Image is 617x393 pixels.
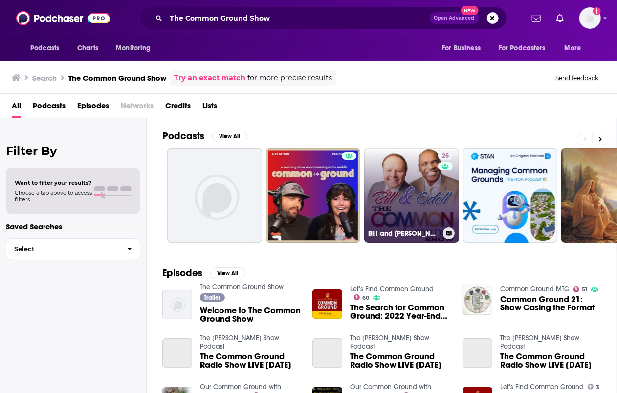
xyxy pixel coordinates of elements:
span: Podcasts [30,42,59,55]
span: For Business [442,42,481,55]
a: Welcome to The Common Ground Show [200,306,301,323]
button: open menu [558,39,594,58]
a: EpisodesView All [162,267,245,279]
a: Let’s Find Common Ground [500,383,584,391]
a: The Jeff Zapp Show Podcast [500,334,579,350]
span: 3 [596,385,599,390]
a: 3 [588,384,600,390]
span: Select [6,246,119,252]
a: 60 [354,294,370,300]
span: Choose a tab above to access filters. [15,189,92,203]
a: The Common Ground Radio Show LIVE 28 FEB 2024 [350,352,451,369]
a: The Common Ground Radio Show LIVE 03 APR 2024 [200,352,301,369]
a: The Common Ground Show [200,283,284,291]
a: Podcasts [33,98,66,118]
a: Show notifications dropdown [552,10,568,26]
input: Search podcasts, credits, & more... [166,10,430,26]
h3: Search [32,73,57,83]
p: Saved Searches [6,222,140,231]
div: Search podcasts, credits, & more... [139,7,507,29]
span: New [461,6,479,15]
span: The Common Ground Radio Show LIVE [DATE] [350,352,451,369]
a: 51 [573,286,588,292]
span: Trailer [204,295,220,301]
button: open menu [435,39,493,58]
img: The Search for Common Ground: 2022 Year-End Show [312,289,342,319]
a: The Search for Common Ground: 2022 Year-End Show [350,304,451,320]
button: Show profile menu [579,7,601,29]
button: open menu [23,39,72,58]
button: Select [6,238,140,260]
span: Logged in as JohnJMudgett [579,7,601,29]
button: Open AdvancedNew [430,12,479,24]
a: Charts [71,39,104,58]
a: All [12,98,21,118]
img: The Common Ground Radio Show LIVE 28 FEB 2024 [312,338,342,368]
svg: Add a profile image [593,7,601,15]
a: The Common Ground Radio Show LIVE 26 MAR 2024 [500,352,601,369]
a: 25Bill and [PERSON_NAME] Are Finding Common Ground [364,148,459,243]
a: The Jeff Zapp Show Podcast [200,334,279,350]
span: The Common Ground Radio Show LIVE [DATE] [200,352,301,369]
span: The Common Ground Radio Show LIVE [DATE] [500,352,601,369]
span: More [565,42,581,55]
button: View All [210,267,245,279]
a: Episodes [77,98,109,118]
a: Show notifications dropdown [528,10,545,26]
h3: Bill and [PERSON_NAME] Are Finding Common Ground [368,229,439,238]
a: Let’s Find Common Ground [350,285,434,293]
h2: Filter By [6,144,140,158]
span: 60 [362,296,369,300]
span: For Podcasters [499,42,546,55]
button: open menu [492,39,560,58]
span: for more precise results [247,72,332,84]
span: Want to filter your results? [15,179,92,186]
a: Common Ground 21: Show Casing the Format [500,295,601,312]
a: Try an exact match [174,72,245,84]
a: Common Ground MTG [500,285,570,293]
span: 25 [442,152,449,161]
img: Podchaser - Follow, Share and Rate Podcasts [16,9,110,27]
h2: Podcasts [162,130,204,142]
a: Lists [202,98,217,118]
h2: Episodes [162,267,202,279]
span: Charts [77,42,98,55]
img: The Common Ground Radio Show LIVE 03 APR 2024 [162,338,192,368]
span: 51 [582,287,587,292]
img: The Common Ground Radio Show LIVE 26 MAR 2024 [463,338,492,368]
button: Send feedback [552,74,601,82]
span: Monitoring [116,42,151,55]
a: The Jeff Zapp Show Podcast [350,334,429,350]
img: User Profile [579,7,601,29]
a: PodcastsView All [162,130,247,142]
a: Credits [165,98,191,118]
button: open menu [109,39,163,58]
button: View All [212,131,247,142]
span: Open Advanced [434,16,475,21]
a: 25 [438,152,453,160]
h3: The Common Ground Show [68,73,166,83]
img: Common Ground 21: Show Casing the Format [463,285,492,315]
span: Networks [121,98,154,118]
img: Welcome to The Common Ground Show [162,290,192,320]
